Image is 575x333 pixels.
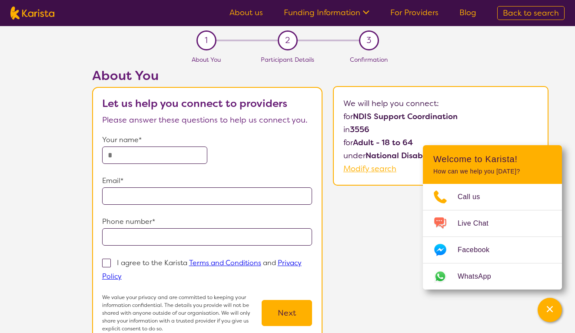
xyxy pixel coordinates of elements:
[343,163,396,174] a: Modify search
[285,34,290,47] span: 2
[458,217,499,230] span: Live Chat
[205,34,208,47] span: 1
[366,34,371,47] span: 3
[192,56,221,63] span: About You
[423,184,562,290] ul: Choose channel
[503,8,559,18] span: Back to search
[343,97,538,110] p: We will help you connect:
[261,56,314,63] span: Participant Details
[353,111,458,122] b: NDIS Support Coordination
[390,7,439,18] a: For Providers
[284,7,369,18] a: Funding Information
[262,300,312,326] button: Next
[229,7,263,18] a: About us
[102,97,287,110] b: Let us help you connect to providers
[102,215,312,228] p: Phone number*
[458,270,502,283] span: WhatsApp
[92,68,322,83] h2: About You
[343,149,538,162] p: under .
[189,258,261,267] a: Terms and Conditions
[538,298,562,322] button: Channel Menu
[343,136,538,149] p: for
[459,7,476,18] a: Blog
[102,258,302,281] a: Privacy Policy
[458,190,491,203] span: Call us
[433,154,552,164] h2: Welcome to Karista!
[10,7,54,20] img: Karista logo
[350,56,388,63] span: Confirmation
[423,263,562,290] a: Web link opens in a new tab.
[497,6,565,20] a: Back to search
[353,137,413,148] b: Adult - 18 to 64
[102,293,262,333] p: We value your privacy and are committed to keeping your information confidential. The details you...
[350,124,369,135] b: 3556
[423,145,562,290] div: Channel Menu
[102,174,312,187] p: Email*
[366,150,536,161] b: National Disability Insurance Scheme (NDIS)
[458,243,500,256] span: Facebook
[433,168,552,175] p: How can we help you [DATE]?
[102,113,312,127] p: Please answer these questions to help us connect you.
[102,258,302,281] p: I agree to the Karista and
[343,110,538,123] p: for
[343,123,538,136] p: in
[102,133,312,147] p: Your name*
